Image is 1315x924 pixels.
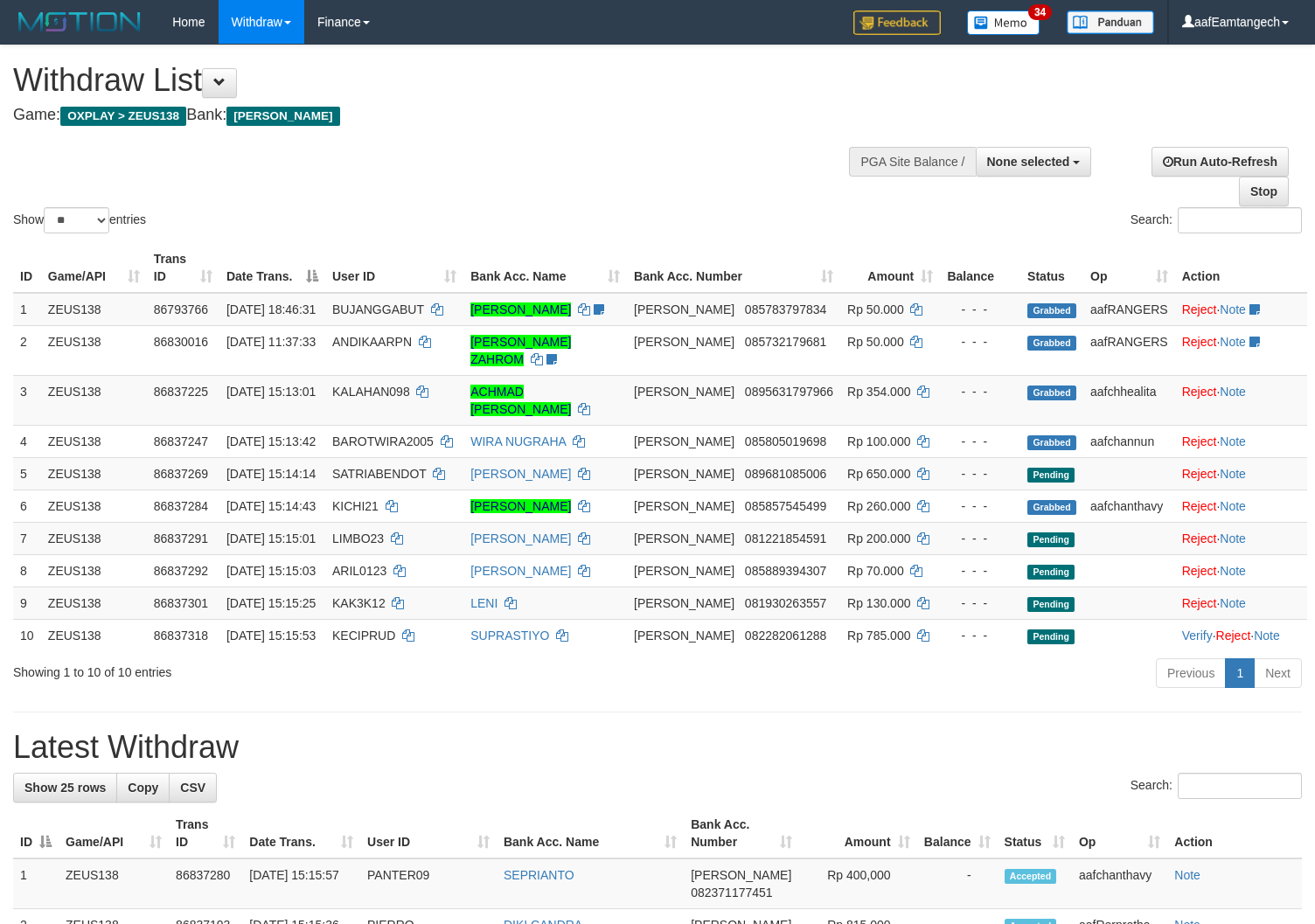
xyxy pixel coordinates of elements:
[41,587,147,619] td: ZEUS138
[634,434,734,448] span: [PERSON_NAME]
[1027,386,1076,400] span: Grabbed
[1182,385,1217,399] a: Reject
[41,490,147,522] td: ZEUS138
[13,554,41,587] td: 8
[41,293,147,326] td: ZEUS138
[332,434,434,448] span: BAROTWIRA2005
[947,465,1013,483] div: - - -
[847,434,910,448] span: Rp 100.000
[1175,425,1307,457] td: ·
[847,467,910,481] span: Rp 650.000
[847,596,910,610] span: Rp 130.000
[13,325,41,375] td: 2
[1220,499,1246,513] a: Note
[332,335,412,349] span: ANDIKAARPN
[332,629,395,643] span: KECIPRUD
[226,107,339,126] span: [PERSON_NAME]
[470,335,571,366] a: [PERSON_NAME] ZAHROM
[226,385,316,399] span: [DATE] 15:13:01
[1020,243,1083,293] th: Status
[1027,629,1075,644] span: Pending
[13,293,41,326] td: 1
[1083,490,1175,522] td: aafchanthavy
[13,858,59,909] td: 1
[13,490,41,522] td: 6
[1220,434,1246,448] a: Note
[1175,490,1307,522] td: ·
[940,243,1020,293] th: Balance
[745,467,826,481] span: Copy 089681085006 to clipboard
[847,385,910,399] span: Rp 354.000
[1174,868,1200,882] a: Note
[470,499,571,513] a: [PERSON_NAME]
[1182,467,1217,481] a: Reject
[169,858,242,909] td: 86837280
[1220,531,1246,545] a: Note
[470,531,571,545] a: [PERSON_NAME]
[634,629,734,643] span: [PERSON_NAME]
[634,467,734,481] span: [PERSON_NAME]
[917,858,998,909] td: -
[745,385,833,399] span: Copy 0895631797966 to clipboard
[169,773,217,802] a: CSV
[745,499,826,513] span: Copy 085857545499 to clipboard
[154,434,208,448] span: 86837247
[1175,293,1307,326] td: ·
[41,243,147,293] th: Game/API: activate to sort column ascending
[13,63,859,98] h1: Withdraw List
[226,564,316,578] span: [DATE] 15:15:03
[745,564,826,578] span: Copy 085889394307 to clipboard
[470,434,566,448] a: WIRA NUGRAHA
[470,629,549,643] a: SUPRASTIYO
[847,531,910,545] span: Rp 200.000
[1220,564,1246,578] a: Note
[1083,425,1175,457] td: aafchannun
[947,562,1013,580] div: - - -
[13,207,146,233] label: Show entries
[226,499,316,513] span: [DATE] 15:14:43
[332,596,386,610] span: KAK3K12
[1225,658,1255,688] a: 1
[332,467,427,481] span: SATRIABENDOT
[13,9,146,35] img: MOTION_logo.png
[634,596,734,610] span: [PERSON_NAME]
[745,629,826,643] span: Copy 082282061288 to clipboard
[947,627,1013,644] div: - - -
[1083,375,1175,425] td: aafchhealita
[332,564,386,578] span: ARIL0123
[128,781,158,795] span: Copy
[1156,658,1226,688] a: Previous
[634,564,734,578] span: [PERSON_NAME]
[470,467,571,481] a: [PERSON_NAME]
[1027,336,1076,351] span: Grabbed
[1151,147,1289,177] a: Run Auto-Refresh
[947,383,1013,400] div: - - -
[1182,564,1217,578] a: Reject
[463,243,627,293] th: Bank Acc. Name: activate to sort column ascending
[947,433,1013,450] div: - - -
[1175,243,1307,293] th: Action
[1083,325,1175,375] td: aafRANGERS
[154,564,208,578] span: 86837292
[1175,522,1307,554] td: ·
[691,886,772,900] span: Copy 082371177451 to clipboard
[470,302,571,316] a: [PERSON_NAME]
[847,335,904,349] span: Rp 50.000
[1131,773,1302,799] label: Search:
[1220,467,1246,481] a: Note
[60,107,186,126] span: OXPLAY > ZEUS138
[840,243,940,293] th: Amount: activate to sort column ascending
[226,467,316,481] span: [DATE] 15:14:14
[154,385,208,399] span: 86837225
[1005,869,1057,884] span: Accepted
[745,302,826,316] span: Copy 085783797834 to clipboard
[917,809,998,858] th: Balance: activate to sort column ascending
[360,858,497,909] td: PANTER09
[41,619,147,651] td: ZEUS138
[1027,468,1075,483] span: Pending
[1027,597,1075,612] span: Pending
[1182,302,1217,316] a: Reject
[154,596,208,610] span: 86837301
[947,594,1013,612] div: - - -
[226,531,316,545] span: [DATE] 15:15:01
